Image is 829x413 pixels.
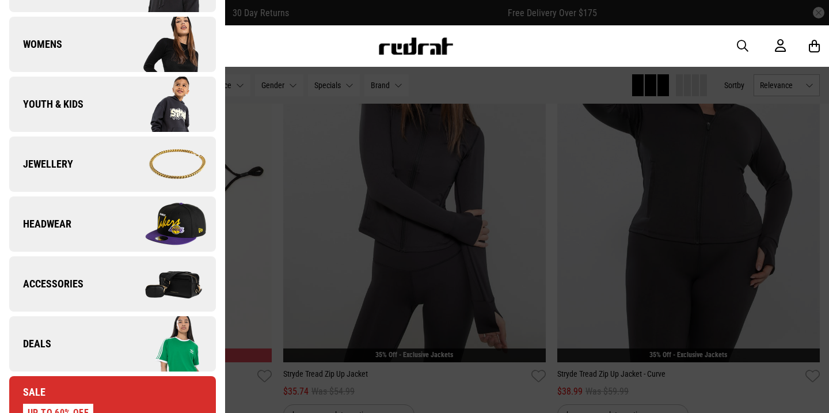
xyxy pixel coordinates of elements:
[9,217,71,231] span: Headwear
[9,385,45,399] span: Sale
[112,195,215,253] img: Company
[112,16,215,73] img: Company
[9,316,216,372] a: Deals Company
[112,255,215,313] img: Company
[112,315,215,373] img: Company
[9,37,62,51] span: Womens
[9,137,216,192] a: Jewellery Company
[9,277,83,291] span: Accessories
[9,157,73,171] span: Jewellery
[9,77,216,132] a: Youth & Kids Company
[9,17,216,72] a: Womens Company
[112,135,215,193] img: Company
[378,37,454,55] img: Redrat logo
[9,337,51,351] span: Deals
[9,196,216,252] a: Headwear Company
[112,75,215,133] img: Company
[9,97,83,111] span: Youth & Kids
[9,256,216,312] a: Accessories Company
